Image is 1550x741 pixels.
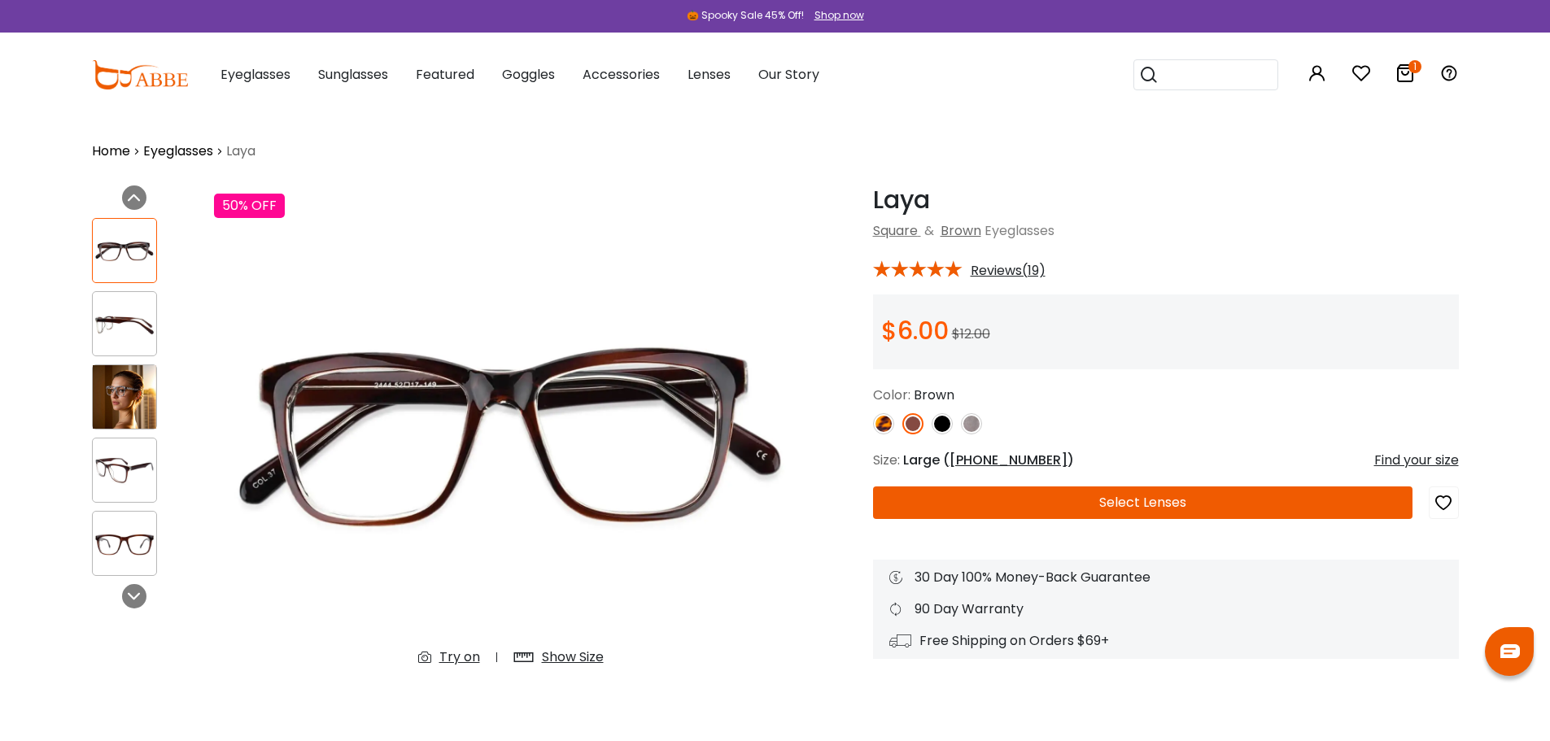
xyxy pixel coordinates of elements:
[952,325,990,343] span: $12.00
[214,194,285,218] div: 50% OFF
[889,599,1443,619] div: 90 Day Warranty
[873,451,900,469] span: Size:
[881,313,949,348] span: $6.00
[688,65,731,84] span: Lenses
[92,60,188,89] img: abbeglasses.com
[758,65,819,84] span: Our Story
[814,8,864,23] div: Shop now
[889,631,1443,651] div: Free Shipping on Orders $69+
[1408,60,1421,73] i: 1
[416,65,474,84] span: Featured
[143,142,213,161] a: Eyeglasses
[903,451,1074,469] span: Large ( )
[889,568,1443,587] div: 30 Day 100% Money-Back Guarantee
[93,235,156,267] img: Laya Brown Plastic Eyeglasses , UniversalBridgeFit Frames from ABBE Glasses
[950,451,1068,469] span: [PHONE_NUMBER]
[921,221,937,240] span: &
[93,365,156,429] img: Laya Brown Plastic Eyeglasses , UniversalBridgeFit Frames from ABBE Glasses
[1395,67,1415,85] a: 1
[542,647,604,667] div: Show Size
[941,221,981,240] a: Brown
[687,8,804,23] div: 🎃 Spooky Sale 45% Off!
[914,386,954,404] span: Brown
[93,308,156,340] img: Laya Brown Plastic Eyeglasses , UniversalBridgeFit Frames from ABBE Glasses
[1374,451,1459,470] div: Find your size
[93,455,156,486] img: Laya Brown Plastic Eyeglasses , UniversalBridgeFit Frames from ABBE Glasses
[439,647,480,667] div: Try on
[985,221,1054,240] span: Eyeglasses
[873,221,918,240] a: Square
[226,142,255,161] span: Laya
[873,486,1412,519] button: Select Lenses
[92,142,130,161] a: Home
[93,528,156,560] img: Laya Brown Plastic Eyeglasses , UniversalBridgeFit Frames from ABBE Glasses
[873,386,910,404] span: Color:
[220,65,290,84] span: Eyeglasses
[318,65,388,84] span: Sunglasses
[971,264,1046,278] span: Reviews(19)
[873,185,1459,215] h1: Laya
[1500,644,1520,658] img: chat
[583,65,660,84] span: Accessories
[214,185,808,680] img: Laya Brown Plastic Eyeglasses , UniversalBridgeFit Frames from ABBE Glasses
[502,65,555,84] span: Goggles
[806,8,864,22] a: Shop now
